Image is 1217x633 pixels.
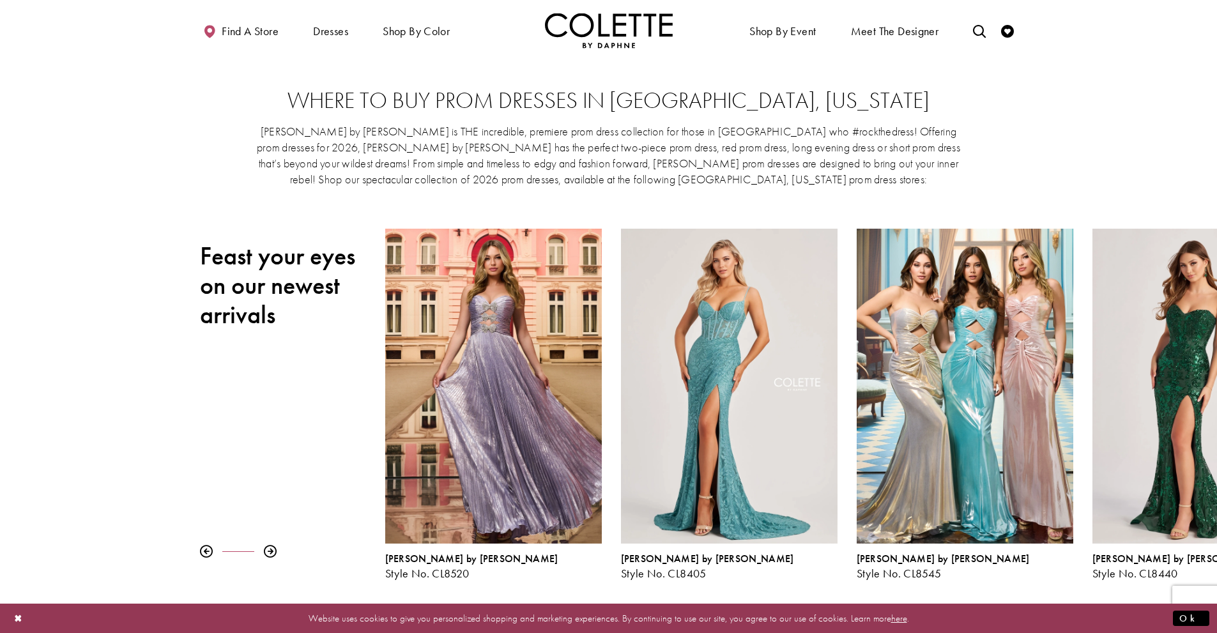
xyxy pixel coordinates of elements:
button: Close Dialog [8,607,29,629]
span: Dresses [313,25,348,38]
span: Shop By Event [746,13,819,48]
p: [PERSON_NAME] by [PERSON_NAME] is THE incredible, premiere prom dress collection for those in [GE... [256,123,961,187]
a: Toggle search [970,13,989,48]
span: Style No. CL8405 [621,566,707,581]
span: Style No. CL8440 [1092,566,1178,581]
div: Colette by Daphne Style No. CL8405 [611,219,847,590]
a: Visit Colette by Daphne Style No. CL8405 Page [621,229,838,544]
span: Shop by color [383,25,450,38]
a: Visit Home Page [545,13,673,48]
h2: Feast your eyes on our newest arrivals [200,241,366,330]
span: [PERSON_NAME] by [PERSON_NAME] [621,552,794,565]
span: Style No. CL8545 [857,566,942,581]
p: Website uses cookies to give you personalized shopping and marketing experiences. By continuing t... [92,609,1125,627]
a: Check Wishlist [998,13,1017,48]
h2: Where to buy prom dresses in [GEOGRAPHIC_DATA], [US_STATE] [226,88,992,114]
a: Visit Colette by Daphne Style No. CL8545 Page [857,229,1073,544]
button: Submit Dialog [1173,610,1209,626]
span: Meet the designer [851,25,939,38]
span: [PERSON_NAME] by [PERSON_NAME] [857,552,1030,565]
span: Dresses [310,13,351,48]
span: Style No. CL8520 [385,566,470,581]
a: here [891,611,907,624]
a: Find a store [200,13,282,48]
span: Find a store [222,25,279,38]
a: Meet the designer [848,13,942,48]
span: Shop by color [379,13,453,48]
div: Colette by Daphne Style No. CL8545 [857,553,1073,580]
span: [PERSON_NAME] by [PERSON_NAME] [385,552,558,565]
img: Colette by Daphne [545,13,673,48]
div: Colette by Daphne Style No. CL8520 [385,553,602,580]
div: Colette by Daphne Style No. CL8545 [847,219,1083,590]
div: Colette by Daphne Style No. CL8520 [376,219,611,590]
a: Visit Colette by Daphne Style No. CL8520 Page [385,229,602,544]
span: Shop By Event [749,25,816,38]
div: Colette by Daphne Style No. CL8405 [621,553,838,580]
